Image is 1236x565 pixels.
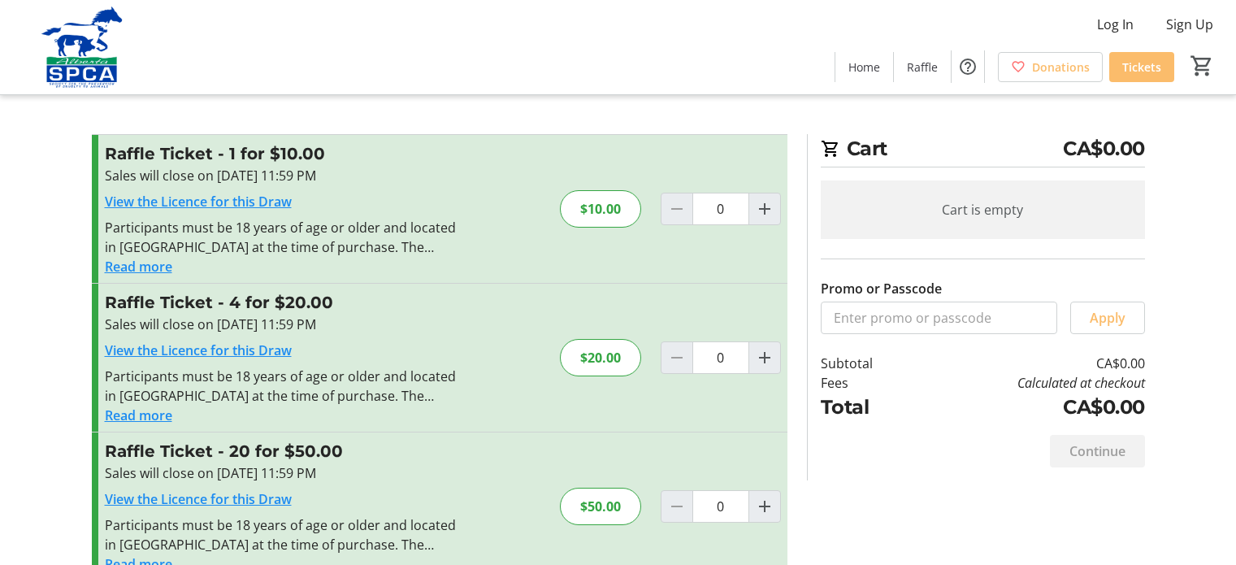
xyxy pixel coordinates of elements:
[105,193,292,211] a: View the Licence for this Draw
[749,193,780,224] button: Increment by one
[894,52,951,82] a: Raffle
[835,52,893,82] a: Home
[1070,302,1145,334] button: Apply
[821,354,915,373] td: Subtotal
[105,515,460,554] div: Participants must be 18 years of age or older and located in [GEOGRAPHIC_DATA] at the time of pur...
[1122,59,1161,76] span: Tickets
[560,488,641,525] div: $50.00
[105,257,172,276] button: Read more
[1153,11,1226,37] button: Sign Up
[914,354,1144,373] td: CA$0.00
[105,218,460,257] div: Participants must be 18 years of age or older and located in [GEOGRAPHIC_DATA] at the time of pur...
[821,180,1145,239] div: Cart is empty
[105,367,460,406] div: Participants must be 18 years of age or older and located in [GEOGRAPHIC_DATA] at the time of pur...
[1187,51,1216,80] button: Cart
[821,373,915,393] td: Fees
[692,193,749,225] input: Raffle Ticket Quantity
[907,59,938,76] span: Raffle
[1063,134,1145,163] span: CA$0.00
[105,341,292,359] a: View the Licence for this Draw
[692,490,749,523] input: Raffle Ticket Quantity
[914,373,1144,393] td: Calculated at checkout
[105,141,460,166] h3: Raffle Ticket - 1 for $10.00
[10,7,154,88] img: Alberta SPCA's Logo
[105,406,172,425] button: Read more
[560,190,641,228] div: $10.00
[821,279,942,298] label: Promo or Passcode
[821,393,915,422] td: Total
[1084,11,1147,37] button: Log In
[749,342,780,373] button: Increment by one
[105,166,460,185] div: Sales will close on [DATE] 11:59 PM
[821,134,1145,167] h2: Cart
[105,315,460,334] div: Sales will close on [DATE] 11:59 PM
[1109,52,1174,82] a: Tickets
[105,290,460,315] h3: Raffle Ticket - 4 for $20.00
[998,52,1103,82] a: Donations
[105,439,460,463] h3: Raffle Ticket - 20 for $50.00
[848,59,880,76] span: Home
[914,393,1144,422] td: CA$0.00
[1097,15,1134,34] span: Log In
[821,302,1057,334] input: Enter promo or passcode
[1090,308,1125,328] span: Apply
[105,490,292,508] a: View the Licence for this Draw
[560,339,641,376] div: $20.00
[1166,15,1213,34] span: Sign Up
[692,341,749,374] input: Raffle Ticket Quantity
[952,50,984,83] button: Help
[749,491,780,522] button: Increment by one
[1032,59,1090,76] span: Donations
[105,463,460,483] div: Sales will close on [DATE] 11:59 PM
